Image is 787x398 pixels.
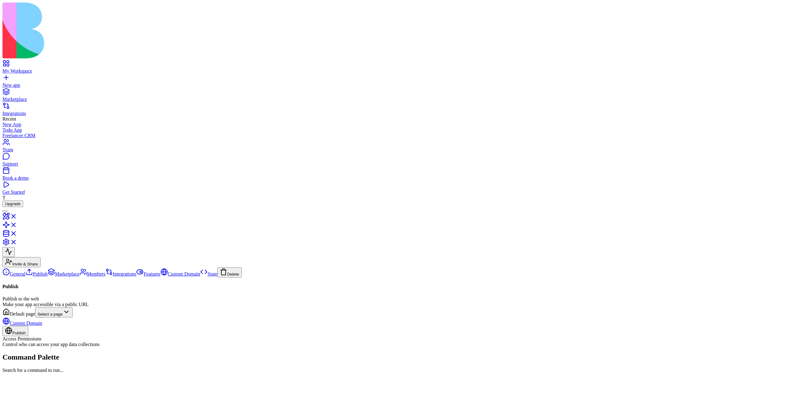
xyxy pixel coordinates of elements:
[2,368,785,373] p: Search for a command to run...
[2,320,42,326] a: Custom Domain
[2,184,785,195] a: Get Started
[2,111,785,116] div: Integrations
[2,82,785,88] div: New app
[80,271,105,277] a: Members
[2,141,785,153] a: Team
[2,147,785,153] div: Team
[2,2,250,58] img: logo
[2,91,785,102] a: Marketplace
[2,311,35,316] label: Default page
[2,97,785,102] div: Marketplace
[2,127,785,133] a: Todo App
[26,271,48,277] a: Publish
[2,105,785,116] a: Integrations
[2,342,785,347] div: Control who can access your app data collections
[2,257,41,267] button: Invite & Share
[160,271,200,277] a: Custom Domain
[2,68,785,74] div: My Workspace
[48,271,80,277] a: Marketplace
[2,133,785,138] a: Freelancer CRM
[2,170,785,181] a: Book a demo
[2,161,785,167] div: Support
[2,195,6,200] span: T
[2,122,785,127] a: New App
[2,296,785,302] div: Publish to the web
[2,336,785,342] div: Access Permissions
[2,63,785,74] a: My Workspace
[217,267,242,277] button: Delete
[2,77,785,88] a: New app
[105,271,136,277] a: Integrations
[2,175,785,181] div: Book a demo
[200,271,217,277] a: State
[2,201,23,206] a: Upgrade
[2,201,23,207] button: Upgrade
[136,271,160,277] a: Features
[2,353,785,361] h2: Command Palette
[2,116,16,121] span: Recent
[2,284,785,289] h4: Publish
[2,189,785,195] div: Get Started
[2,271,26,277] a: General
[2,302,785,307] div: Make your app accessible via a public URL
[2,156,785,167] a: Support
[2,326,28,336] button: Publish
